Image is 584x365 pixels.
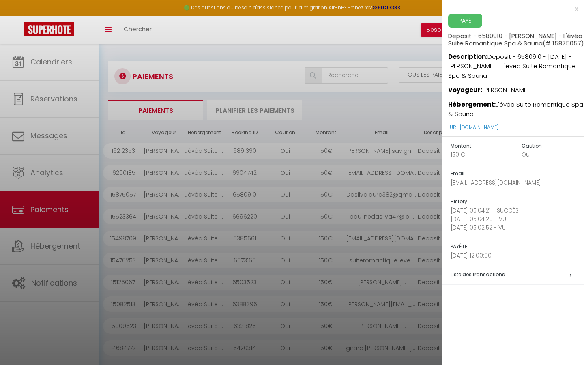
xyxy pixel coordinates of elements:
h5: Montant [451,142,513,151]
p: Oui [522,150,584,159]
h5: PAYÉ LE [451,242,584,251]
p: [DATE] 12:00:00 [451,251,584,260]
h5: Deposit - 6580910 - [PERSON_NAME] - L'évéa Suite Romantique Spa & Sauna [448,28,584,47]
h5: History [451,197,584,206]
span: (# 15875057) [543,39,584,47]
p: [PERSON_NAME] [448,80,584,95]
p: [DATE] 05:02:52 - VU [451,223,584,232]
strong: Description: [448,52,487,61]
p: [DATE] 05:04:20 - VU [451,215,584,223]
strong: Voyageur: [448,86,482,94]
p: [EMAIL_ADDRESS][DOMAIN_NAME] [451,178,584,187]
span: Liste des transactions [451,271,505,278]
strong: Hébergement: [448,100,496,109]
h5: Email [451,169,584,178]
a: [URL][DOMAIN_NAME] [448,124,498,131]
p: Deposit - 6580910 - [DATE] - [PERSON_NAME] - L'évéa Suite Romantique Spa & Sauna [448,47,584,81]
h5: Caution [522,142,584,151]
p: L'évéa Suite Romantique Spa & Sauna [448,95,584,119]
div: x [442,4,578,14]
p: [DATE] 05:04:21 - SUCCÊS [451,206,584,215]
span: PAYÉ [448,14,482,28]
p: 150 € [451,150,513,159]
